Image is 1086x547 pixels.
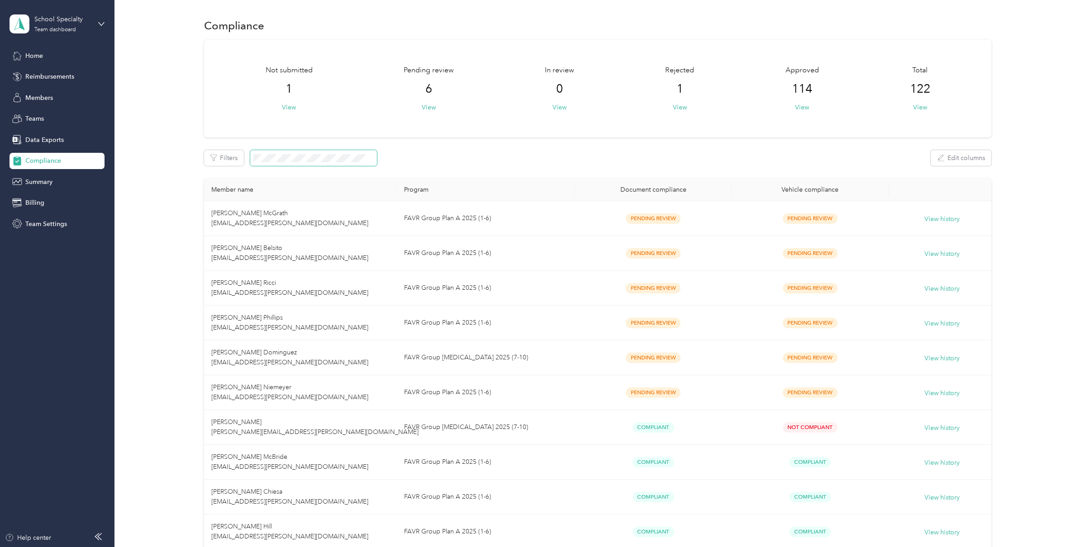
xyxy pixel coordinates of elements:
[204,21,264,30] h1: Compliance
[397,271,575,306] td: FAVR Group Plan A 2025 (1-6)
[204,150,244,166] button: Filters
[211,488,368,505] span: [PERSON_NAME] Chiesa [EMAIL_ADDRESS][PERSON_NAME][DOMAIN_NAME]
[924,528,960,538] button: View history
[665,65,694,76] span: Rejected
[1035,496,1086,547] iframe: Everlance-gr Chat Button Frame
[211,244,368,262] span: [PERSON_NAME] Belsito [EMAIL_ADDRESS][PERSON_NAME][DOMAIN_NAME]
[211,453,368,471] span: [PERSON_NAME] McBride [EMAIL_ADDRESS][PERSON_NAME][DOMAIN_NAME]
[25,51,43,61] span: Home
[25,93,53,103] span: Members
[556,82,563,96] span: 0
[204,179,396,201] th: Member name
[397,340,575,375] td: FAVR Group Plan B 2025 (7-10)
[789,457,831,467] span: Compliant
[924,388,960,398] button: View history
[633,457,674,467] span: Compliant
[626,283,681,293] span: Pending Review
[211,209,368,227] span: [PERSON_NAME] McGrath [EMAIL_ADDRESS][PERSON_NAME][DOMAIN_NAME]
[404,65,454,76] span: Pending review
[739,186,881,193] div: Vehicle compliance
[553,103,567,112] button: View
[924,319,960,329] button: View history
[211,383,368,401] span: [PERSON_NAME] Niemeyer [EMAIL_ADDRESS][PERSON_NAME][DOMAIN_NAME]
[25,135,64,145] span: Data Exports
[5,533,51,542] button: Help center
[25,177,52,187] span: Summary
[397,306,575,340] td: FAVR Group Plan A 2025 (1-6)
[924,493,960,503] button: View history
[25,156,61,165] span: Compliance
[626,213,681,224] span: Pending Review
[211,314,368,331] span: [PERSON_NAME] Phillips [EMAIL_ADDRESS][PERSON_NAME][DOMAIN_NAME]
[397,179,575,201] th: Program
[924,423,960,433] button: View history
[25,219,67,229] span: Team Settings
[34,14,91,24] div: School Specialty
[910,82,930,96] span: 122
[931,150,991,166] button: Edit columns
[924,214,960,224] button: View history
[211,418,419,436] span: [PERSON_NAME] [PERSON_NAME][EMAIL_ADDRESS][PERSON_NAME][DOMAIN_NAME]
[673,103,687,112] button: View
[266,65,313,76] span: Not submitted
[783,318,838,328] span: Pending Review
[783,283,838,293] span: Pending Review
[795,103,809,112] button: View
[626,353,681,363] span: Pending Review
[34,27,76,33] div: Team dashboard
[25,114,44,123] span: Teams
[397,410,575,445] td: FAVR Group Plan B 2025 (7-10)
[211,279,368,297] span: [PERSON_NAME] Ricci [EMAIL_ADDRESS][PERSON_NAME][DOMAIN_NAME]
[913,103,927,112] button: View
[397,445,575,480] td: FAVR Group Plan A 2025 (1-6)
[783,213,838,224] span: Pending Review
[286,82,292,96] span: 1
[924,354,960,363] button: View history
[397,375,575,410] td: FAVR Group Plan A 2025 (1-6)
[924,284,960,294] button: View history
[783,248,838,259] span: Pending Review
[676,82,683,96] span: 1
[633,492,674,502] span: Compliant
[924,458,960,468] button: View history
[397,480,575,514] td: FAVR Group Plan A 2025 (1-6)
[783,387,838,398] span: Pending Review
[633,422,674,433] span: Compliant
[425,82,432,96] span: 6
[25,198,44,207] span: Billing
[626,318,681,328] span: Pending Review
[783,422,838,433] span: Not Compliant
[211,349,368,366] span: [PERSON_NAME] Dominguez [EMAIL_ADDRESS][PERSON_NAME][DOMAIN_NAME]
[792,82,812,96] span: 114
[282,103,296,112] button: View
[626,248,681,259] span: Pending Review
[789,492,831,502] span: Compliant
[786,65,819,76] span: Approved
[789,527,831,537] span: Compliant
[211,523,368,540] span: [PERSON_NAME] Hill [EMAIL_ADDRESS][PERSON_NAME][DOMAIN_NAME]
[397,236,575,271] td: FAVR Group Plan A 2025 (1-6)
[783,353,838,363] span: Pending Review
[912,65,928,76] span: Total
[545,65,574,76] span: In review
[626,387,681,398] span: Pending Review
[924,249,960,259] button: View history
[422,103,436,112] button: View
[25,72,74,81] span: Reimbursements
[633,527,674,537] span: Compliant
[397,201,575,236] td: FAVR Group Plan A 2025 (1-6)
[582,186,724,193] div: Document compliance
